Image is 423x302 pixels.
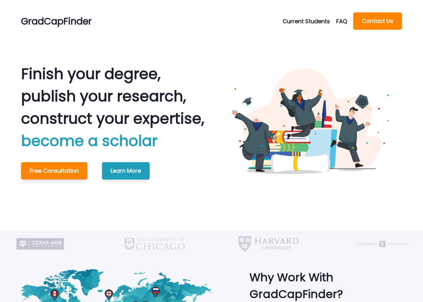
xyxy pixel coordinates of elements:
[21,130,205,152] p: become a scholar
[353,12,402,30] button: Contact Us
[21,162,87,180] button: Free Consultation
[11,231,71,257] img: Texas A&M University
[219,30,402,213] img: Graduating Students
[283,17,336,25] button: Current Students
[21,63,205,152] p: Finish your degree, publish your research, construct your expertise,
[238,231,299,257] img: Harvard University
[21,14,92,28] p: GradCapFinder
[352,231,412,257] img: Vanderbilt University
[102,162,150,180] button: Learn More
[336,17,353,25] a: FAQ
[125,231,185,257] img: University of Chicago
